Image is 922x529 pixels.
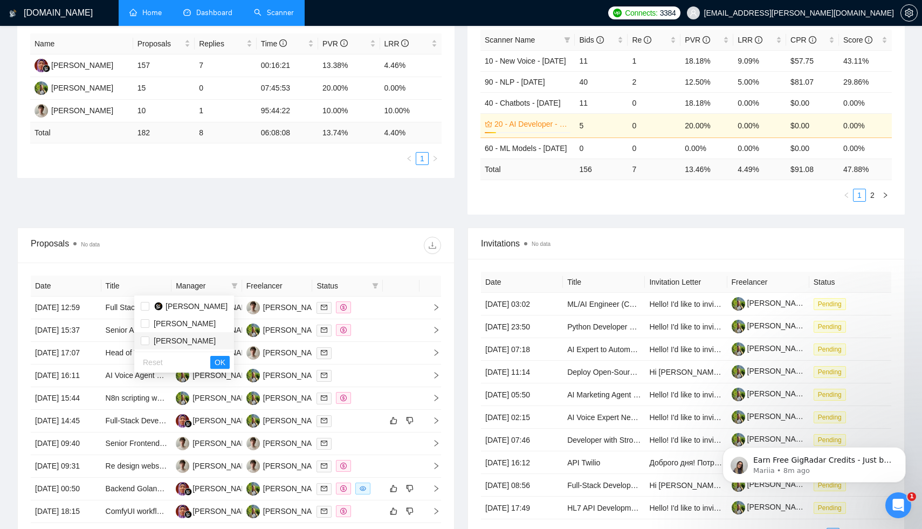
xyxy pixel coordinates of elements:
[254,8,294,17] a: searchScanner
[645,272,727,293] th: Invitation Letter
[732,344,809,353] a: [PERSON_NAME]
[257,100,318,122] td: 95:44:22
[839,50,892,71] td: 43.11%
[184,511,192,518] img: gigradar-bm.png
[907,492,916,501] span: 1
[432,155,438,162] span: right
[321,440,327,446] span: mail
[732,501,745,514] img: c1H6qaiLk507m81Kel3qbCiFt8nt3Oz5Wf3V5ZPF-dbGF4vCaOe6p03OfXLTzabAEe
[485,78,545,86] a: 90 - NLP - [DATE]
[257,77,318,100] td: 07:45:53
[176,482,189,496] img: SM
[732,367,809,375] a: [PERSON_NAME]
[839,138,892,159] td: 0.00%
[171,276,242,297] th: Manager
[184,488,192,496] img: gigradar-bm.png
[9,5,17,22] img: logo
[628,71,680,92] td: 2
[786,159,839,180] td: $ 91.08
[176,416,254,424] a: SM[PERSON_NAME]
[16,23,199,58] div: message notification from Mariia, 8m ago. Earn Free GigRadar Credits - Just by Sharing Your Story...
[176,438,254,447] a: OH[PERSON_NAME]
[176,369,189,382] img: MK
[192,505,254,517] div: [PERSON_NAME]
[562,32,573,48] span: filter
[195,54,256,77] td: 7
[738,36,762,44] span: LRR
[263,437,325,449] div: [PERSON_NAME]
[843,36,872,44] span: Score
[176,391,189,405] img: MK
[35,104,48,118] img: OH
[680,113,733,138] td: 20.00%
[106,507,199,516] a: ComfyUI workflow specialist
[246,346,260,360] img: OH
[31,319,101,342] td: [DATE] 15:37
[246,414,260,428] img: MK
[885,492,911,518] iframe: Intercom live chat
[866,189,878,201] a: 2
[257,54,318,77] td: 00:16:21
[51,82,113,94] div: [PERSON_NAME]
[481,237,891,250] span: Invitations
[732,299,809,307] a: [PERSON_NAME]
[839,113,892,138] td: 0.00%
[628,50,680,71] td: 1
[416,152,429,165] li: 1
[215,356,225,368] span: OK
[51,105,113,116] div: [PERSON_NAME]
[380,122,442,143] td: 4.40 %
[814,321,846,333] span: Pending
[564,37,570,43] span: filter
[575,113,628,138] td: 5
[732,342,745,356] img: c1H6qaiLk507m81Kel3qbCiFt8nt3Oz5Wf3V5ZPF-dbGF4vCaOe6p03OfXLTzabAEe
[632,36,651,44] span: Re
[101,276,172,297] th: Title
[231,283,238,289] span: filter
[387,482,400,495] button: like
[246,301,260,314] img: OH
[485,144,567,153] a: 60 - ML Models - [DATE]
[628,159,680,180] td: 7
[246,482,260,496] img: MK
[246,303,325,311] a: OH[PERSON_NAME]
[35,59,48,72] img: SM
[154,319,216,328] span: [PERSON_NAME]
[809,272,891,293] th: Status
[321,417,327,424] span: mail
[882,192,889,198] span: right
[380,54,442,77] td: 4.46%
[370,278,381,294] span: filter
[129,8,162,17] a: homeHome
[390,416,397,425] span: like
[263,505,325,517] div: [PERSON_NAME]
[485,99,561,107] a: 40 - Chatbots - [DATE]
[246,438,325,447] a: OH[PERSON_NAME]
[733,50,786,71] td: 9.09%
[47,31,186,42] p: Earn Free GigRadar Credits - Just by Sharing Your Story! 💬 Want more credits for sending proposal...
[242,276,313,297] th: Freelancer
[51,59,113,71] div: [PERSON_NAME]
[424,304,440,311] span: right
[257,122,318,143] td: 06:08:08
[814,389,846,401] span: Pending
[733,159,786,180] td: 4.49 %
[628,92,680,113] td: 0
[567,368,772,376] a: Deploy Open-Source Dyad AI App Builder to a Secure Server
[192,483,254,494] div: [PERSON_NAME]
[567,300,774,308] a: ML/AI Engineer (Computer Vision) for Image-to-Image Project
[901,9,917,17] span: setting
[485,36,535,44] span: Scanner Name
[424,241,441,250] span: download
[246,437,260,450] img: OH
[387,414,400,427] button: like
[154,302,163,311] img: 0HZm5+FzCBguwLTpFOMAAAAASUVORK5CYII=
[106,416,349,425] a: Full-Stack Developer (Node.js + React) to Debug & Deploy Replit Project
[24,32,42,50] img: Profile image for Mariia
[814,367,850,376] a: Pending
[246,461,325,470] a: OH[PERSON_NAME]
[680,159,733,180] td: 13.46 %
[43,65,50,72] img: gigradar-bm.png
[406,416,414,425] span: dislike
[727,272,809,293] th: Freelancer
